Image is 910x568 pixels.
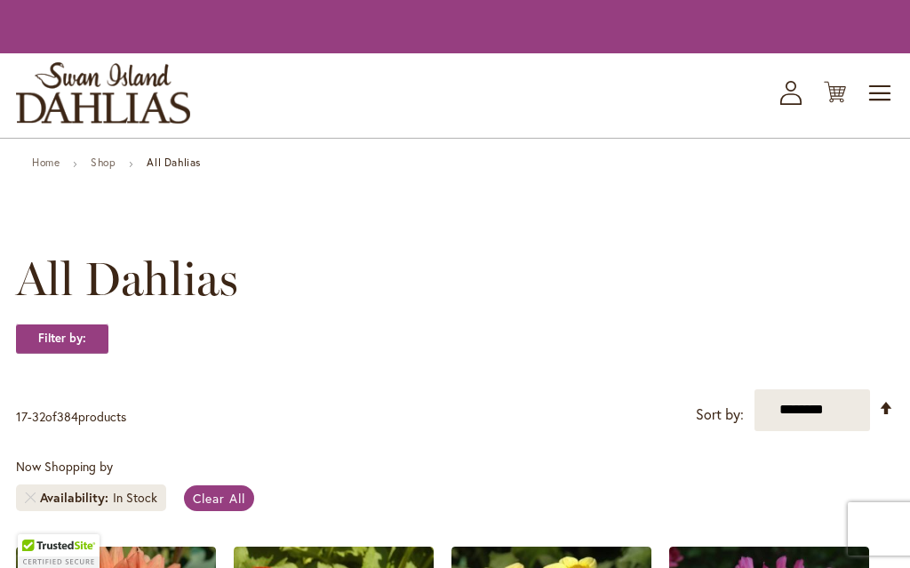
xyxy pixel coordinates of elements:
[16,62,190,124] a: store logo
[147,156,201,169] strong: All Dahlias
[696,398,744,431] label: Sort by:
[193,490,245,507] span: Clear All
[16,458,113,475] span: Now Shopping by
[32,408,45,425] span: 32
[25,492,36,503] a: Remove Availability In Stock
[16,403,126,431] p: - of products
[16,324,108,354] strong: Filter by:
[91,156,116,169] a: Shop
[40,489,113,507] span: Availability
[16,408,28,425] span: 17
[32,156,60,169] a: Home
[57,408,78,425] span: 384
[16,252,238,306] span: All Dahlias
[184,485,254,511] a: Clear All
[113,489,157,507] div: In Stock
[18,534,100,568] div: TrustedSite Certified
